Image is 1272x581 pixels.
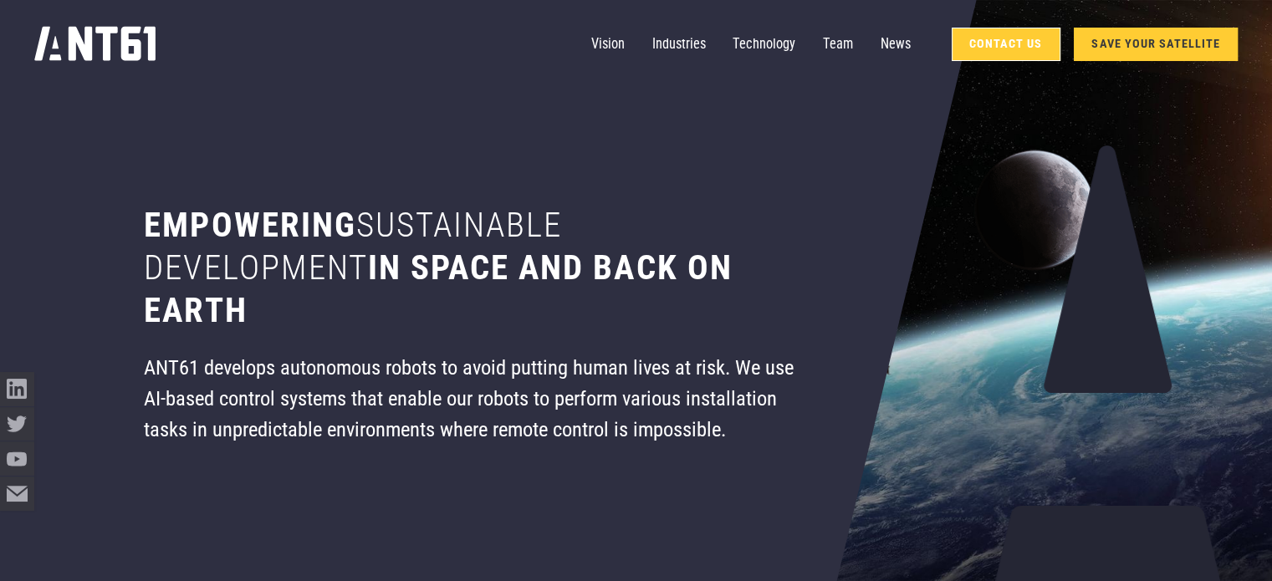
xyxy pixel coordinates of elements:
div: ANT61 develops autonomous robots to avoid putting human lives at risk. We use AI-based control sy... [144,353,803,445]
a: Contact Us [952,28,1060,61]
a: Industries [652,28,706,62]
a: SAVE YOUR SATELLITE [1074,28,1238,61]
a: home [34,22,156,68]
a: News [881,28,911,62]
a: Team [823,28,853,62]
h1: Empowering in space and back on earth [144,204,803,332]
a: Vision [591,28,625,62]
a: Technology [733,28,795,62]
